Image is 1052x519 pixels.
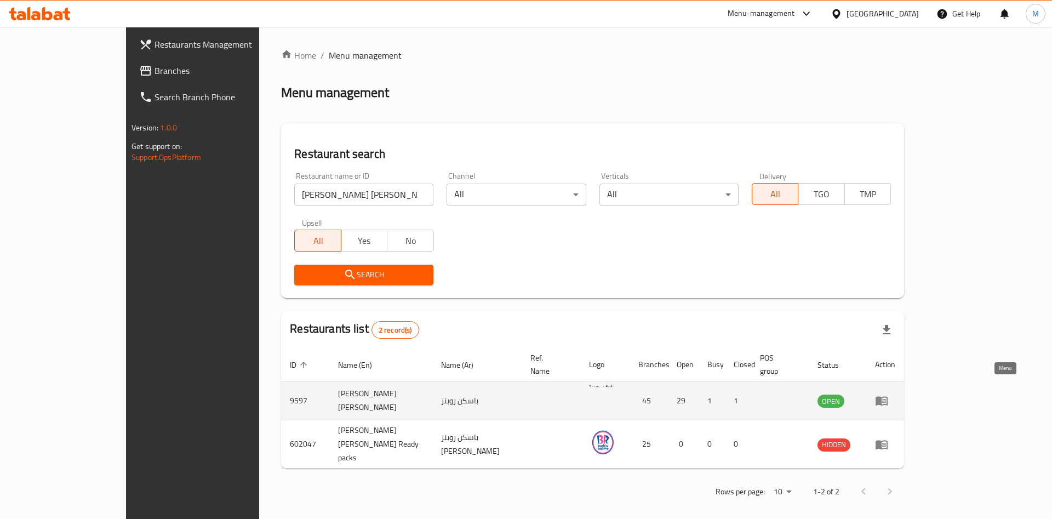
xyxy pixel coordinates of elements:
th: Closed [725,348,751,381]
span: Name (Ar) [441,358,488,372]
div: Total records count [371,321,419,339]
h2: Restaurant search [294,146,891,162]
button: Yes [341,230,387,252]
li: / [321,49,324,62]
span: TGO [803,186,840,202]
h2: Menu management [281,84,389,101]
span: Branches [155,64,293,77]
div: Menu [875,438,895,451]
div: All [599,184,739,206]
span: TMP [849,186,887,202]
p: Rows per page: [716,485,765,499]
td: 1 [699,381,725,420]
span: All [757,186,794,202]
span: Menu management [329,49,402,62]
td: 0 [725,420,751,469]
th: Busy [699,348,725,381]
div: All [447,184,586,206]
span: Search [303,268,425,282]
a: Support.OpsPlatform [131,150,201,164]
div: OPEN [817,395,844,408]
td: 0 [668,420,699,469]
th: Logo [580,348,630,381]
label: Upsell [302,219,322,226]
table: enhanced table [281,348,904,469]
a: Restaurants Management [130,31,302,58]
button: TGO [798,183,844,205]
td: باسكن روبنز [PERSON_NAME] [432,420,522,469]
img: Baskin Robbins Ready packs [589,429,616,456]
button: All [752,183,798,205]
td: 602047 [281,420,329,469]
td: 25 [630,420,668,469]
span: Version: [131,121,158,135]
span: No [392,233,429,249]
span: 2 record(s) [372,325,419,335]
nav: breadcrumb [281,49,904,62]
button: Search [294,265,433,285]
span: M [1032,8,1039,20]
span: OPEN [817,395,844,408]
span: ID [290,358,311,372]
label: Delivery [759,172,787,180]
td: 29 [668,381,699,420]
td: [PERSON_NAME] [PERSON_NAME] Ready packs [329,420,432,469]
span: 1.0.0 [160,121,177,135]
span: HIDDEN [817,438,850,451]
button: All [294,230,341,252]
span: All [299,233,336,249]
td: 0 [699,420,725,469]
span: Yes [346,233,383,249]
p: 1-2 of 2 [813,485,839,499]
th: Action [866,348,904,381]
td: [PERSON_NAME] [PERSON_NAME] [329,381,432,420]
th: Branches [630,348,668,381]
div: Rows per page: [769,484,796,500]
span: Name (En) [338,358,386,372]
input: Search for restaurant name or ID.. [294,184,433,206]
span: POS group [760,351,796,378]
a: Branches [130,58,302,84]
span: Restaurants Management [155,38,293,51]
td: باسكن روبنز [432,381,522,420]
td: 1 [725,381,751,420]
td: 9597 [281,381,329,420]
span: Status [817,358,853,372]
span: Get support on: [131,139,182,153]
img: Baskin Robbins [589,385,616,412]
td: 45 [630,381,668,420]
button: No [387,230,433,252]
th: Open [668,348,699,381]
span: Ref. Name [530,351,567,378]
a: Search Branch Phone [130,84,302,110]
div: Export file [873,317,900,343]
span: Search Branch Phone [155,90,293,104]
h2: Restaurants list [290,321,419,339]
div: [GEOGRAPHIC_DATA] [847,8,919,20]
div: Menu-management [728,7,795,20]
button: TMP [844,183,891,205]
